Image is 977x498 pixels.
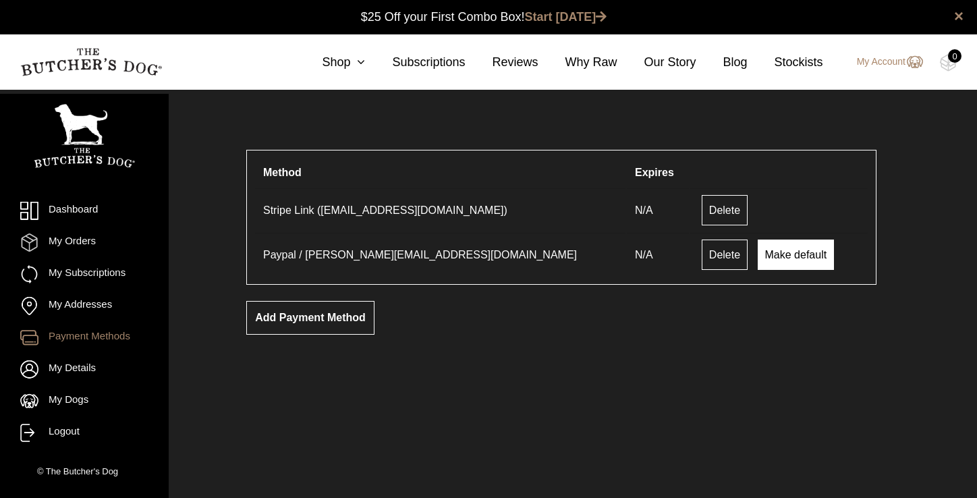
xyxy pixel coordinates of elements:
[525,10,607,24] a: Start [DATE]
[20,265,148,283] a: My Subscriptions
[635,167,674,178] span: Expires
[20,233,148,252] a: My Orders
[20,392,148,410] a: My Dogs
[263,167,302,178] span: Method
[948,49,961,63] div: 0
[954,8,964,24] a: close
[627,188,689,231] td: N/A
[465,53,538,72] a: Reviews
[843,54,923,70] a: My Account
[538,53,617,72] a: Why Raw
[295,53,365,72] a: Shop
[702,240,748,270] a: Delete
[758,240,835,270] a: Make default
[702,195,748,225] a: Delete
[748,53,823,72] a: Stockists
[34,104,135,168] img: TBD_Portrait_Logo_White.png
[365,53,465,72] a: Subscriptions
[20,202,148,220] a: Dashboard
[20,424,148,442] a: Logout
[696,53,748,72] a: Blog
[627,233,689,276] td: N/A
[20,329,148,347] a: Payment Methods
[255,233,625,276] td: Paypal / [PERSON_NAME][EMAIL_ADDRESS][DOMAIN_NAME]
[255,188,625,231] td: Stripe Link ([EMAIL_ADDRESS][DOMAIN_NAME])
[246,301,374,335] a: Add payment method
[20,297,148,315] a: My Addresses
[940,54,957,72] img: TBD_Cart-Empty.png
[617,53,696,72] a: Our Story
[20,360,148,379] a: My Details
